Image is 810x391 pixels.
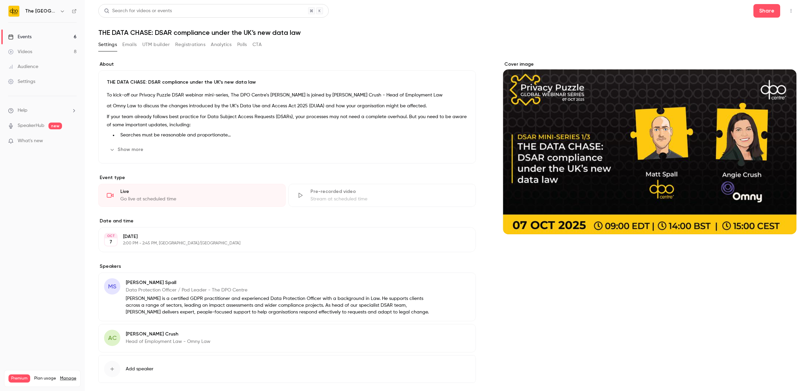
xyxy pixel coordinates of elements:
a: Manage [60,376,76,381]
a: SpeakerHub [18,122,44,129]
label: Date and time [98,218,476,224]
button: Add speaker [98,355,476,383]
li: help-dropdown-opener [8,107,77,114]
div: OCT [105,234,117,238]
button: CTA [252,39,262,50]
img: The DPO Centre [8,6,19,17]
p: 2:00 PM - 2:45 PM, [GEOGRAPHIC_DATA]/[GEOGRAPHIC_DATA] [123,241,440,246]
button: Share [753,4,780,18]
p: Event type [98,174,476,181]
p: 7 [109,239,112,245]
label: Speakers [98,263,476,270]
p: [PERSON_NAME] Crush [126,331,210,338]
span: AC [108,333,117,343]
div: Videos [8,48,32,55]
button: Analytics [211,39,232,50]
div: Settings [8,78,35,85]
div: Live [120,188,277,195]
div: Go live at scheduled time [120,196,277,202]
p: at Omny Law to discuss the changes introduced by the UK’s Data Use and Access Act 2025 (DUAA) and... [107,102,467,110]
div: Search for videos or events [104,7,172,15]
p: [DATE] [123,233,440,240]
p: Head of Employment Law - Omny Law [126,338,210,345]
button: Show more [107,144,147,155]
section: Cover image [503,61,796,234]
label: About [98,61,476,68]
div: Events [8,34,32,40]
p: THE DATA CHASE: DSAR compliance under the UK’s new data law [107,79,467,86]
span: Premium [8,374,30,383]
button: UTM builder [142,39,170,50]
label: Cover image [503,61,796,68]
p: If your team already follows best practice for Data Subject Access Requests (DSARs), your process... [107,113,467,129]
div: Audience [8,63,38,70]
p: [PERSON_NAME] is a certified GDPR practitioner and experienced Data Protection Officer with a bac... [126,295,432,316]
div: Pre-recorded video [310,188,467,195]
span: What's new [18,137,43,145]
button: Emails [122,39,137,50]
p: To kick-off our Privacy Puzzle DSAR webinar mini-series, The DPO Centre’s [PERSON_NAME] is joined... [107,91,467,99]
span: Add speaker [126,366,154,372]
span: MS [108,282,116,291]
div: Stream at scheduled time [310,196,467,202]
p: Data Protection Officer / Pod Leader - The DPO Centre [126,287,432,294]
h6: The [GEOGRAPHIC_DATA] [25,8,57,15]
span: Plan usage [34,376,56,381]
button: Registrations [175,39,205,50]
h1: THE DATA CHASE: DSAR compliance under the UK’s new data law [98,28,796,37]
span: new [48,123,62,129]
p: [PERSON_NAME] Spall [126,279,432,286]
div: Pre-recorded videoStream at scheduled time [288,184,476,207]
span: Help [18,107,27,114]
div: LiveGo live at scheduled time [98,184,286,207]
div: MS[PERSON_NAME] SpallData Protection Officer / Pod Leader - The DPO Centre[PERSON_NAME] is a cert... [98,273,476,321]
button: Settings [98,39,117,50]
iframe: Noticeable Trigger [68,138,77,144]
button: Polls [237,39,247,50]
div: AC[PERSON_NAME] CrushHead of Employment Law - Omny Law [98,324,476,352]
li: Searches must be reasonable and proportionate [118,132,467,139]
